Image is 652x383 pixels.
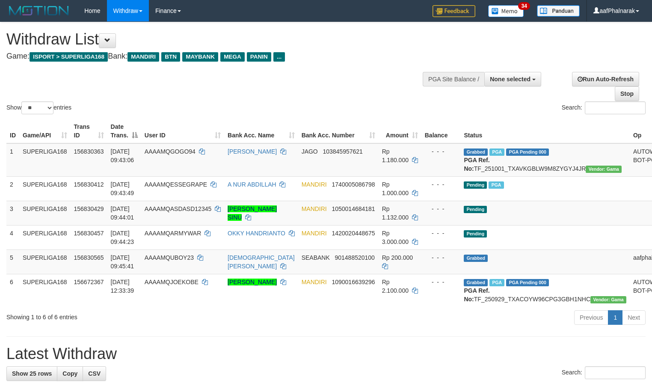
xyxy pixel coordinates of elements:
label: Search: [562,101,646,114]
a: 1 [608,310,622,325]
img: MOTION_logo.png [6,4,71,17]
span: Vendor URL: https://trx31.1velocity.biz [586,166,622,173]
span: MANDIRI [302,230,327,237]
div: - - - [425,253,457,262]
span: SEABANK [302,254,330,261]
span: MANDIRI [302,279,327,285]
a: CSV [83,366,106,381]
td: SUPERLIGA168 [19,274,71,307]
span: JAGO [302,148,318,155]
div: - - - [425,205,457,213]
span: [DATE] 09:44:23 [111,230,134,245]
span: PANIN [247,52,271,62]
a: [PERSON_NAME] [228,279,277,285]
img: Feedback.jpg [433,5,475,17]
span: MANDIRI [127,52,159,62]
span: Copy 1050014684181 to clipboard [332,205,375,212]
div: Showing 1 to 6 of 6 entries [6,309,265,321]
img: Button%20Memo.svg [488,5,524,17]
span: BTN [161,52,180,62]
span: 156830429 [74,205,104,212]
input: Search: [585,366,646,379]
span: Grabbed [464,255,488,262]
span: Copy 103845957621 to clipboard [323,148,362,155]
td: TF_250929_TXACOYW96CPG3GBH1NHC [460,274,629,307]
td: 3 [6,201,19,225]
th: Trans ID: activate to sort column ascending [71,119,107,143]
span: [DATE] 09:44:01 [111,205,134,221]
div: PGA Site Balance / [423,72,484,86]
td: SUPERLIGA168 [19,143,71,177]
td: SUPERLIGA168 [19,201,71,225]
span: ISPORT > SUPERLIGA168 [30,52,108,62]
th: Bank Acc. Number: activate to sort column ascending [298,119,379,143]
span: Marked by aafsoycanthlai [489,181,504,189]
th: Game/API: activate to sort column ascending [19,119,71,143]
span: Grabbed [464,279,488,286]
a: [DEMOGRAPHIC_DATA][PERSON_NAME] [228,254,295,270]
span: Pending [464,230,487,238]
td: TF_251001_TXAVKGBLW9M8ZYGYJ4JR [460,143,629,177]
span: 156830363 [74,148,104,155]
span: None selected [490,76,530,83]
span: Pending [464,181,487,189]
span: AAAAMQASDASD12345 [145,205,211,212]
span: Show 25 rows [12,370,52,377]
td: SUPERLIGA168 [19,225,71,249]
div: - - - [425,180,457,189]
span: Rp 1.132.000 [382,205,409,221]
img: panduan.png [537,5,580,17]
td: SUPERLIGA168 [19,176,71,201]
td: 5 [6,249,19,274]
h1: Withdraw List [6,31,426,48]
th: User ID: activate to sort column ascending [141,119,224,143]
td: 2 [6,176,19,201]
a: A NUR ABDILLAH [228,181,276,188]
span: [DATE] 09:45:41 [111,254,134,270]
a: Copy [57,366,83,381]
span: ... [273,52,285,62]
span: MANDIRI [302,205,327,212]
span: MANDIRI [302,181,327,188]
div: - - - [425,147,457,156]
span: AAAAMQGOGO94 [145,148,196,155]
h4: Game: Bank: [6,52,426,61]
span: AAAAMQUBOY23 [145,254,194,261]
label: Search: [562,366,646,379]
button: None selected [484,72,541,86]
a: OKKY HANDRIANTO [228,230,285,237]
span: Copy 1090016639296 to clipboard [332,279,375,285]
span: Marked by aafsoycanthlai [489,148,504,156]
span: [DATE] 12:33:39 [111,279,134,294]
div: - - - [425,278,457,286]
span: 34 [518,2,530,10]
th: ID [6,119,19,143]
span: CSV [88,370,101,377]
span: Rp 1.180.000 [382,148,409,163]
span: Grabbed [464,148,488,156]
span: MAYBANK [182,52,218,62]
a: Stop [615,86,639,101]
b: PGA Ref. No: [464,157,489,172]
span: Marked by aafsengchandara [489,279,504,286]
span: AAAAMQESSEGRAPE [145,181,207,188]
span: AAAAMQJOEKOBE [145,279,199,285]
span: Rp 3.000.000 [382,230,409,245]
span: 156672367 [74,279,104,285]
div: - - - [425,229,457,238]
th: Balance [421,119,461,143]
input: Search: [585,101,646,114]
b: PGA Ref. No: [464,287,489,303]
span: Vendor URL: https://trx31.1velocity.biz [590,296,626,303]
th: Bank Acc. Name: activate to sort column ascending [224,119,298,143]
td: SUPERLIGA168 [19,249,71,274]
span: Rp 2.100.000 [382,279,409,294]
span: Copy [62,370,77,377]
a: Run Auto-Refresh [572,72,639,86]
a: Next [622,310,646,325]
span: Rp 200.000 [382,254,413,261]
span: Copy 901488520100 to clipboard [335,254,374,261]
a: Previous [574,310,608,325]
span: 156830457 [74,230,104,237]
span: Rp 1.000.000 [382,181,409,196]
